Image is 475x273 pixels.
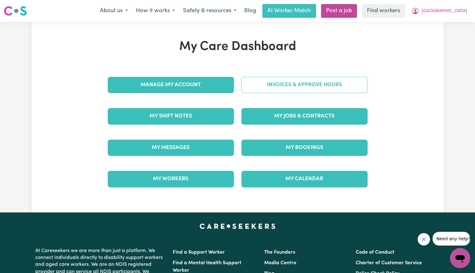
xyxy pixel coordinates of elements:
a: My Messages [108,140,234,156]
a: Media Centre [264,261,296,266]
a: My Shift Notes [108,108,234,124]
button: Safety & resources [179,4,240,17]
a: The Founders [264,250,295,255]
a: My Jobs & Contracts [241,108,368,124]
a: Code of Conduct [356,250,394,255]
a: Blog [240,4,260,18]
a: Manage My Account [108,77,234,93]
span: Need any help? [4,4,38,9]
a: AI Worker Match [262,4,316,18]
button: About us [96,4,132,17]
h1: My Care Dashboard [104,39,371,54]
a: Find workers [362,4,405,18]
iframe: Button to launch messaging window [450,248,470,268]
a: Careseekers home page [200,224,275,229]
a: Find a Mental Health Support Worker [173,261,241,273]
iframe: Close message [418,233,430,246]
a: Post a job [321,4,357,18]
span: [GEOGRAPHIC_DATA] [422,8,467,15]
iframe: Message from company [433,232,470,246]
a: My Workers [108,171,234,187]
a: My Calendar [241,171,368,187]
a: My Bookings [241,140,368,156]
a: Careseekers logo [4,4,27,18]
a: Invoices & Approve Hours [241,77,368,93]
button: How it works [132,4,179,17]
a: Charter of Customer Service [356,261,422,266]
a: Find a Support Worker [173,250,225,255]
img: Careseekers logo [4,5,27,17]
button: My Account [408,4,471,17]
